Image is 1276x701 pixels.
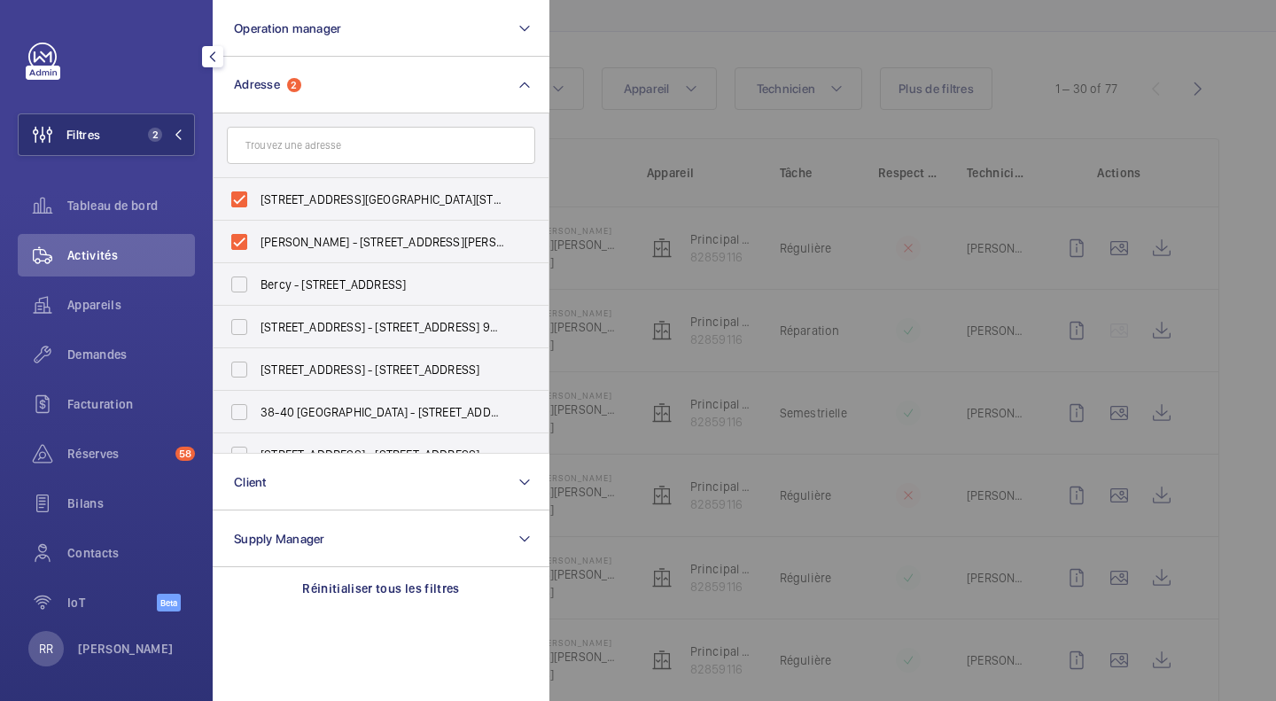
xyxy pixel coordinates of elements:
span: Bilans [67,495,195,512]
span: Filtres [66,126,100,144]
span: IoT [67,594,157,611]
span: 2 [148,128,162,142]
span: Contacts [67,544,195,562]
span: Réserves [67,445,168,463]
button: Filtres2 [18,113,195,156]
span: Appareils [67,296,195,314]
span: Beta [157,594,181,611]
span: Demandes [67,346,195,363]
span: 58 [175,447,195,461]
p: RR [39,640,53,658]
span: Facturation [67,395,195,413]
p: [PERSON_NAME] [78,640,174,658]
span: Activités [67,246,195,264]
span: Tableau de bord [67,197,195,214]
